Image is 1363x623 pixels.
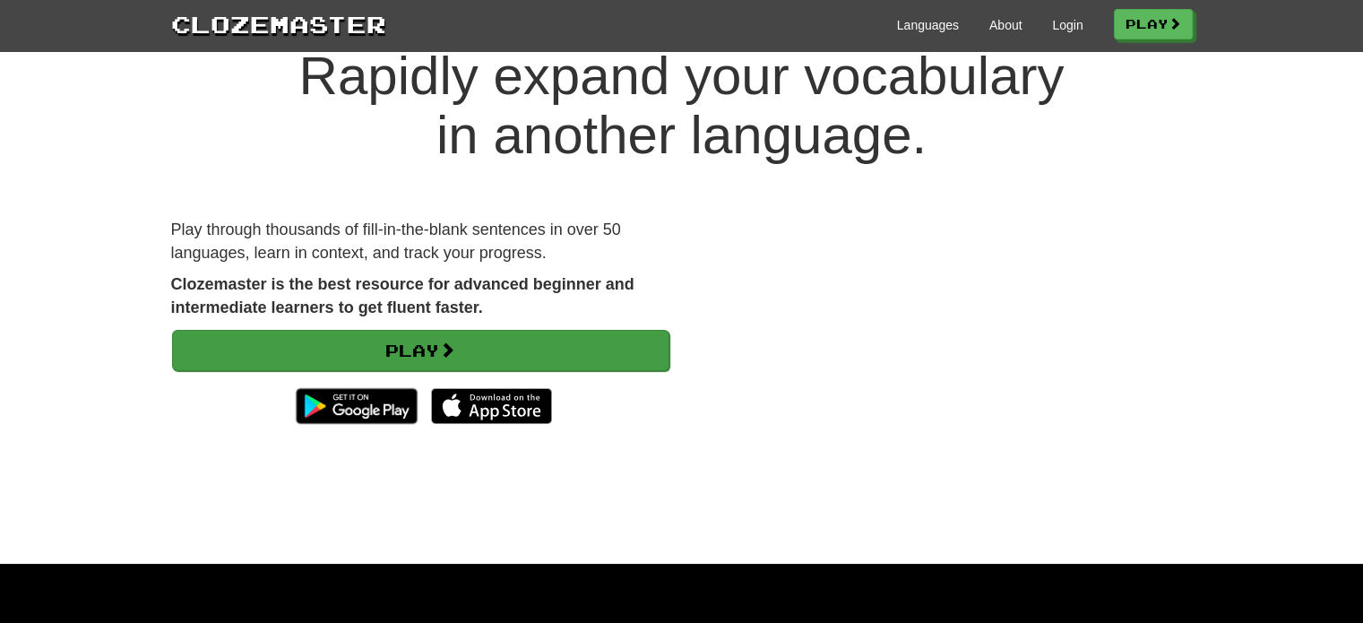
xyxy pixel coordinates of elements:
p: Play through thousands of fill-in-the-blank sentences in over 50 languages, learn in context, and... [171,219,669,264]
img: Download_on_the_App_Store_Badge_US-UK_135x40-25178aeef6eb6b83b96f5f2d004eda3bffbb37122de64afbaef7... [431,388,552,424]
a: About [989,16,1022,34]
a: Play [172,330,669,371]
a: Login [1052,16,1083,34]
strong: Clozemaster is the best resource for advanced beginner and intermediate learners to get fluent fa... [171,275,634,316]
a: Clozemaster [171,7,386,40]
a: Languages [897,16,959,34]
a: Play [1114,9,1193,39]
img: Get it on Google Play [287,379,426,433]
